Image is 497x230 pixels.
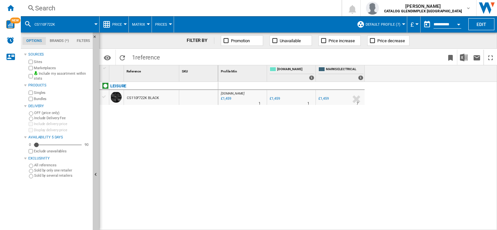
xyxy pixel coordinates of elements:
div: £ [410,16,417,32]
label: All references [34,163,90,168]
input: Include Delivery Fee [29,117,33,121]
div: Delivery [28,104,90,109]
label: Marketplaces [34,66,90,70]
span: Price increase [329,38,355,43]
div: Sort None [181,65,218,75]
img: excel-24x24.png [460,54,468,61]
button: md-calendar [421,18,434,31]
div: CS110F722K BLACK [127,91,159,106]
input: Include delivery price [29,122,33,126]
div: Products [28,83,90,88]
span: CS110F722K [34,22,55,27]
span: Reference [127,70,141,73]
label: Bundles [34,96,90,101]
div: Matrix [132,16,148,32]
div: Delivery Time : 1 day [259,100,261,107]
input: Display delivery price [29,149,33,153]
button: Bookmark this report [444,50,457,65]
span: [PERSON_NAME] [384,3,462,9]
input: Bundles [29,97,33,101]
div: Default profile (7) [357,16,404,32]
img: mysite-bg-18x18.png [34,71,38,75]
div: £1,459 [318,96,329,101]
label: Include delivery price [34,121,90,126]
img: alerts-logo.svg [7,36,14,44]
span: [DOMAIN_NAME] [277,67,314,72]
b: CATALOG GLENDIMPLEX [GEOGRAPHIC_DATA] [384,9,462,13]
button: CS110F722K [34,16,61,32]
span: Profile Min [221,70,237,73]
button: Unavailable [270,35,312,46]
button: Hide [93,32,101,44]
div: MARKS ELECTRICAL 1 offers sold by MARKS ELECTRICAL [317,65,365,82]
div: Availability 5 Days [28,135,90,140]
span: Promotion [231,38,250,43]
div: Prices [155,16,170,32]
md-menu: Currency [407,16,421,32]
md-tab-item: Options [22,37,46,45]
div: FILTER BY [187,37,214,44]
label: Include my assortment within stats [34,71,90,81]
div: CS110F722K [24,16,96,32]
div: Sort None [125,65,179,75]
label: Include Delivery Fee [34,116,90,121]
div: 90 [83,142,90,147]
input: Sold by only one retailer [29,169,33,173]
div: £1,459 [270,96,280,101]
div: [DOMAIN_NAME] 1 offers sold by AO.COM [268,65,316,82]
button: Price increase [318,35,361,46]
div: Delivery Time : 7 days [356,100,358,107]
span: reference [135,54,160,61]
div: Profile Min Sort None [220,65,267,75]
input: All references [29,164,33,168]
input: Include my assortment within stats [29,72,33,80]
md-tab-item: Brands (*) [46,37,73,45]
label: OFF (price only) [34,110,90,115]
button: Reload [116,50,129,65]
label: Display delivery price [34,128,90,133]
span: [DOMAIN_NAME] [221,92,245,95]
div: Sources [28,52,90,57]
input: Marketplaces [29,66,33,70]
div: £1,459 [317,96,329,102]
label: Singles [34,90,90,95]
input: OFF (price only) [29,111,33,116]
button: Edit [468,18,494,30]
div: Sort None [111,65,124,75]
span: Unavailable [280,38,301,43]
div: Click to filter on that brand [110,82,126,90]
div: Exclusivity [28,156,90,161]
button: Download in Excel [457,50,470,65]
div: £1,459 [269,96,280,102]
img: wise-card.svg [6,20,15,29]
input: Sites [29,60,33,64]
div: 0 [27,142,33,147]
input: Display delivery price [29,128,33,132]
md-tab-item: Filters [73,37,94,45]
label: Sold by only one retailer [34,168,90,173]
button: Default profile (7) [366,16,404,32]
div: Last updated : Wednesday, 24 September 2025 12:03 [220,96,231,102]
button: Options [101,52,114,63]
div: Reference Sort None [125,65,179,75]
label: Sold by several retailers [34,173,90,178]
button: Promotion [221,35,263,46]
span: £ [410,21,414,28]
label: Exclude unavailables [34,149,90,154]
button: Price decrease [367,35,410,46]
input: Singles [29,91,33,95]
span: Prices [155,22,167,27]
span: Matrix [132,22,145,27]
input: Sold by several retailers [29,174,33,178]
span: SKU [182,70,188,73]
span: Price [112,22,122,27]
md-slider: Availability [34,142,82,148]
div: Sort None [220,65,267,75]
span: NEW [10,18,20,23]
button: Price [112,16,125,32]
span: MARKS ELECTRICAL [326,67,363,72]
img: profile.jpg [366,2,379,15]
span: Default profile (7) [366,22,400,27]
div: Price [103,16,125,32]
